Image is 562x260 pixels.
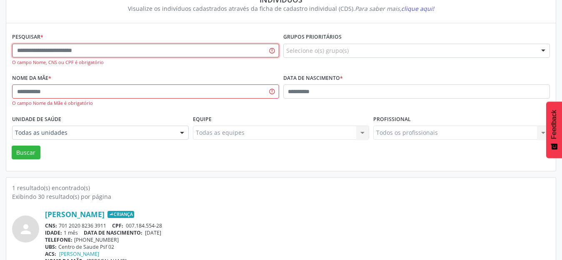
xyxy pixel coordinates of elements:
[45,229,550,236] div: 1 mês
[45,243,550,250] div: Centro de Saude Psf 02
[45,236,72,243] span: TELEFONE:
[373,113,411,126] label: Profissional
[15,129,172,137] span: Todas as unidades
[84,229,142,236] span: DATA DE NASCIMENTO:
[18,222,33,237] i: person
[12,72,51,85] label: Nome da mãe
[193,113,212,126] label: Equipe
[286,46,349,55] span: Selecione o(s) grupo(s)
[283,31,342,44] label: Grupos prioritários
[145,229,161,236] span: [DATE]
[550,110,558,139] span: Feedback
[12,59,279,66] div: O campo Nome, CNS ou CPF é obrigatório
[12,100,279,107] div: O campo Nome da Mãe é obrigatório
[12,31,43,44] label: Pesquisar
[546,102,562,158] button: Feedback - Mostrar pesquisa
[355,5,434,12] i: Para saber mais,
[12,113,61,126] label: Unidade de saúde
[45,250,56,258] span: ACS:
[112,222,123,229] span: CPF:
[126,222,162,229] span: 007.184.554-28
[18,4,544,13] div: Visualize os indivíduos cadastrados através da ficha de cadastro individual (CDS).
[45,243,57,250] span: UBS:
[45,222,550,229] div: 701 2020 8236 3911
[401,5,434,12] span: clique aqui!
[45,222,57,229] span: CNS:
[45,229,62,236] span: IDADE:
[45,210,105,219] a: [PERSON_NAME]
[107,211,134,218] span: Criança
[12,192,550,201] div: Exibindo 30 resultado(s) por página
[12,146,40,160] button: Buscar
[59,250,99,258] a: [PERSON_NAME]
[45,236,550,243] div: [PHONE_NUMBER]
[283,72,343,85] label: Data de nascimento
[12,183,550,192] div: 1 resultado(s) encontrado(s)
